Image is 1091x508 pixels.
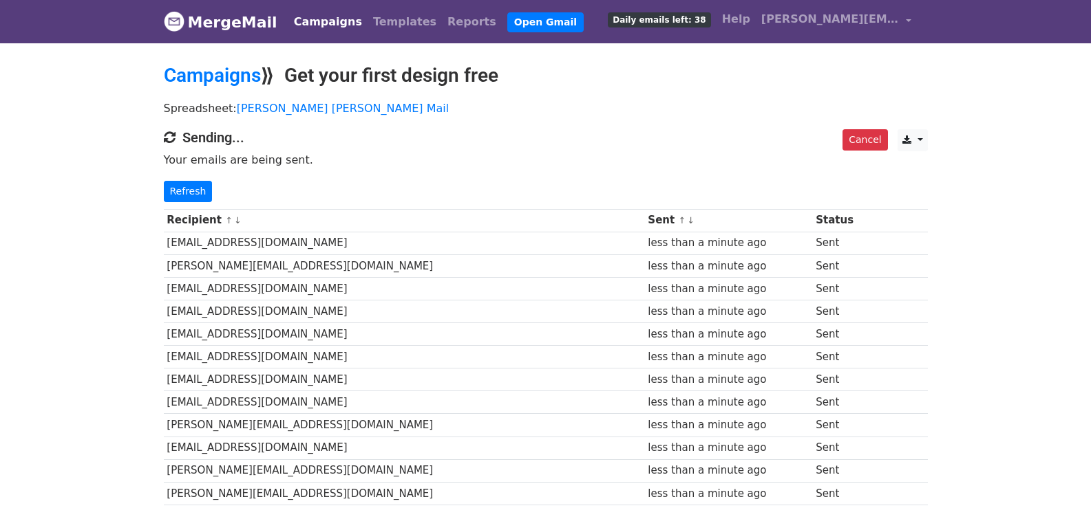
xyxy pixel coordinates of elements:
[812,414,871,437] td: Sent
[164,181,213,202] a: Refresh
[648,304,809,320] div: less than a minute ago
[756,5,917,38] a: [PERSON_NAME][EMAIL_ADDRESS][DOMAIN_NAME]
[164,129,928,146] h4: Sending...
[164,437,645,459] td: [EMAIL_ADDRESS][DOMAIN_NAME]
[812,459,871,482] td: Sent
[812,209,871,232] th: Status
[812,482,871,505] td: Sent
[507,12,584,32] a: Open Gmail
[812,391,871,414] td: Sent
[645,209,813,232] th: Sent
[812,232,871,254] td: Sent
[761,11,899,27] span: [PERSON_NAME][EMAIL_ADDRESS][DOMAIN_NAME]
[812,300,871,322] td: Sent
[164,11,184,32] img: MergeMail logo
[648,486,809,502] div: less than a minute ago
[164,101,928,115] p: Spreadsheet:
[164,482,645,505] td: [PERSON_NAME][EMAIL_ADDRESS][DOMAIN_NAME]
[812,277,871,300] td: Sent
[648,395,809,410] div: less than a minute ago
[608,12,710,27] span: Daily emails left: 38
[164,300,645,322] td: [EMAIL_ADDRESS][DOMAIN_NAME]
[164,368,645,391] td: [EMAIL_ADDRESS][DOMAIN_NAME]
[288,8,368,36] a: Campaigns
[164,232,645,254] td: [EMAIL_ADDRESS][DOMAIN_NAME]
[717,5,756,33] a: Help
[812,368,871,391] td: Sent
[164,346,645,368] td: [EMAIL_ADDRESS][DOMAIN_NAME]
[648,281,809,297] div: less than a minute ago
[602,5,716,33] a: Daily emails left: 38
[812,346,871,368] td: Sent
[164,209,645,232] th: Recipient
[164,254,645,277] td: [PERSON_NAME][EMAIL_ADDRESS][DOMAIN_NAME]
[234,215,242,225] a: ↓
[164,64,928,87] h2: ⟫ Get your first design free
[812,254,871,277] td: Sent
[648,417,809,433] div: less than a minute ago
[368,8,442,36] a: Templates
[164,391,645,414] td: [EMAIL_ADDRESS][DOMAIN_NAME]
[164,323,645,346] td: [EMAIL_ADDRESS][DOMAIN_NAME]
[648,258,809,274] div: less than a minute ago
[648,235,809,251] div: less than a minute ago
[843,129,887,151] a: Cancel
[678,215,686,225] a: ↑
[812,437,871,459] td: Sent
[648,440,809,456] div: less than a minute ago
[164,414,645,437] td: [PERSON_NAME][EMAIL_ADDRESS][DOMAIN_NAME]
[237,102,449,115] a: [PERSON_NAME] [PERSON_NAME] Mail
[225,215,233,225] a: ↑
[442,8,502,36] a: Reports
[648,327,809,342] div: less than a minute ago
[164,459,645,482] td: [PERSON_NAME][EMAIL_ADDRESS][DOMAIN_NAME]
[648,349,809,365] div: less than a minute ago
[164,64,261,87] a: Campaigns
[687,215,695,225] a: ↓
[648,372,809,388] div: less than a minute ago
[812,323,871,346] td: Sent
[164,8,277,36] a: MergeMail
[648,463,809,478] div: less than a minute ago
[164,277,645,300] td: [EMAIL_ADDRESS][DOMAIN_NAME]
[164,153,928,167] p: Your emails are being sent.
